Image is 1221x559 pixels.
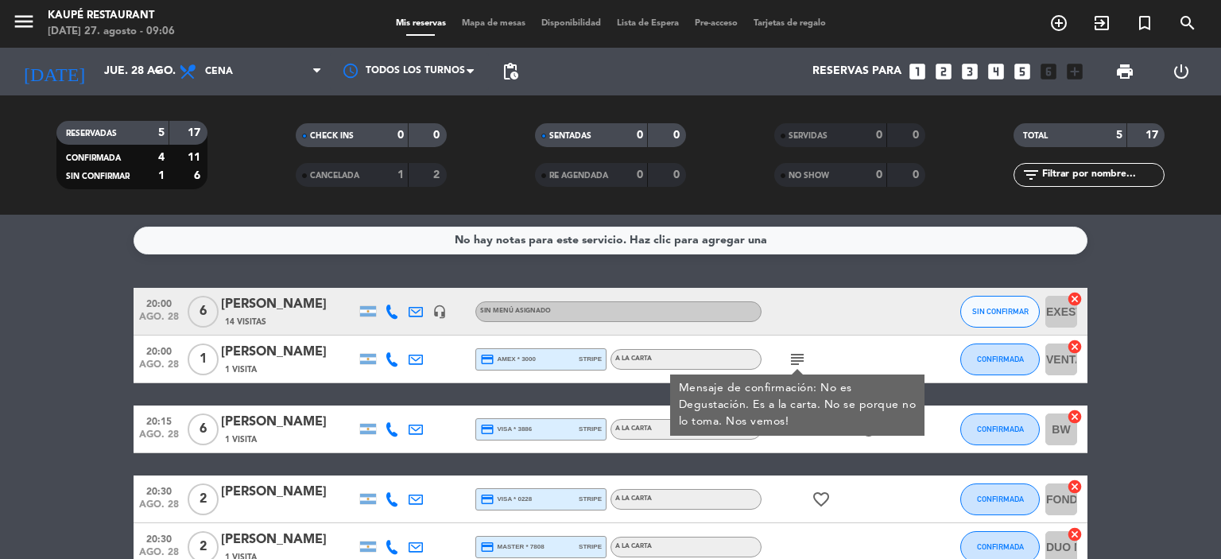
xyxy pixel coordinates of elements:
span: CONFIRMADA [977,495,1024,503]
i: [DATE] [12,54,96,89]
span: visa * 3886 [480,422,532,437]
div: [PERSON_NAME] [221,412,356,433]
i: menu [12,10,36,33]
strong: 0 [397,130,404,141]
button: CONFIRMADA [960,483,1040,515]
i: exit_to_app [1092,14,1111,33]
i: looks_3 [959,61,980,82]
div: [PERSON_NAME] [221,530,356,550]
i: turned_in_not [1135,14,1154,33]
span: stripe [579,424,602,434]
span: Sin menú asignado [480,308,551,314]
i: favorite_border [812,490,831,509]
strong: 5 [1116,130,1122,141]
i: looks_6 [1038,61,1059,82]
span: SIN CONFIRMAR [66,173,130,181]
strong: 0 [637,169,643,181]
span: 20:15 [139,411,179,429]
div: [PERSON_NAME] [221,342,356,363]
i: looks_two [933,61,954,82]
i: cancel [1067,291,1083,307]
span: CONFIRMADA [977,355,1024,363]
span: 6 [188,413,219,445]
span: Reservas para [812,65,901,78]
strong: 11 [188,152,203,163]
span: 14 Visitas [225,316,266,328]
span: stripe [579,494,602,504]
button: CONFIRMADA [960,344,1040,375]
span: TOTAL [1023,132,1048,140]
span: NO SHOW [789,172,829,180]
div: No hay notas para este servicio. Haz clic para agregar una [455,231,767,250]
i: add_box [1064,61,1085,82]
button: CONFIRMADA [960,413,1040,445]
span: Mis reservas [388,19,454,28]
i: cancel [1067,339,1083,355]
i: filter_list [1021,165,1041,184]
span: Mapa de mesas [454,19,533,28]
span: SERVIDAS [789,132,828,140]
span: Tarjetas de regalo [746,19,834,28]
strong: 0 [876,130,882,141]
span: A LA CARTA [615,355,652,362]
strong: 0 [876,169,882,181]
span: CONFIRMADA [977,542,1024,551]
strong: 17 [188,127,203,138]
span: CONFIRMADA [977,425,1024,433]
button: menu [12,10,36,39]
span: stripe [579,542,602,552]
i: subject [788,350,807,369]
div: Kaupé Restaurant [48,8,175,24]
div: [DATE] 27. agosto - 09:06 [48,24,175,40]
span: 20:00 [139,341,179,359]
span: SIN CONFIRMAR [972,307,1029,316]
strong: 6 [194,170,203,181]
strong: 0 [433,130,443,141]
div: [PERSON_NAME] [221,482,356,503]
input: Filtrar por nombre... [1041,166,1164,184]
span: CONFIRMADA [66,154,121,162]
span: CHECK INS [310,132,354,140]
i: power_settings_new [1172,62,1191,81]
span: master * 7808 [480,540,545,554]
span: visa * 0228 [480,492,532,507]
span: A LA CARTA [615,425,652,432]
span: 1 [188,344,219,375]
strong: 0 [673,130,683,141]
strong: 17 [1145,130,1161,141]
i: cancel [1067,526,1083,542]
div: [PERSON_NAME] [221,294,356,315]
strong: 0 [913,130,922,141]
i: cancel [1067,409,1083,425]
span: 2 [188,483,219,515]
span: ago. 28 [139,359,179,378]
span: RE AGENDADA [549,172,608,180]
i: looks_5 [1012,61,1033,82]
span: 1 Visita [225,433,257,446]
i: credit_card [480,352,494,367]
i: search [1178,14,1197,33]
strong: 1 [158,170,165,181]
span: Pre-acceso [687,19,746,28]
i: credit_card [480,492,494,507]
i: add_circle_outline [1049,14,1068,33]
span: 20:30 [139,481,179,499]
span: ago. 28 [139,499,179,518]
span: 1 Visita [225,363,257,376]
i: looks_4 [986,61,1006,82]
span: 20:00 [139,293,179,312]
i: credit_card [480,422,494,437]
button: SIN CONFIRMAR [960,296,1040,328]
strong: 2 [433,169,443,181]
span: amex * 3000 [480,352,536,367]
strong: 0 [913,169,922,181]
span: Lista de Espera [609,19,687,28]
span: Disponibilidad [533,19,609,28]
span: 20:30 [139,529,179,547]
span: pending_actions [501,62,520,81]
span: Cena [205,66,233,77]
i: looks_one [907,61,928,82]
span: ago. 28 [139,312,179,330]
div: LOG OUT [1153,48,1209,95]
div: Mensaje de confirmación: No es Degustación. Es a la carta. No se porque no lo toma. Nos vemos! [679,380,917,430]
